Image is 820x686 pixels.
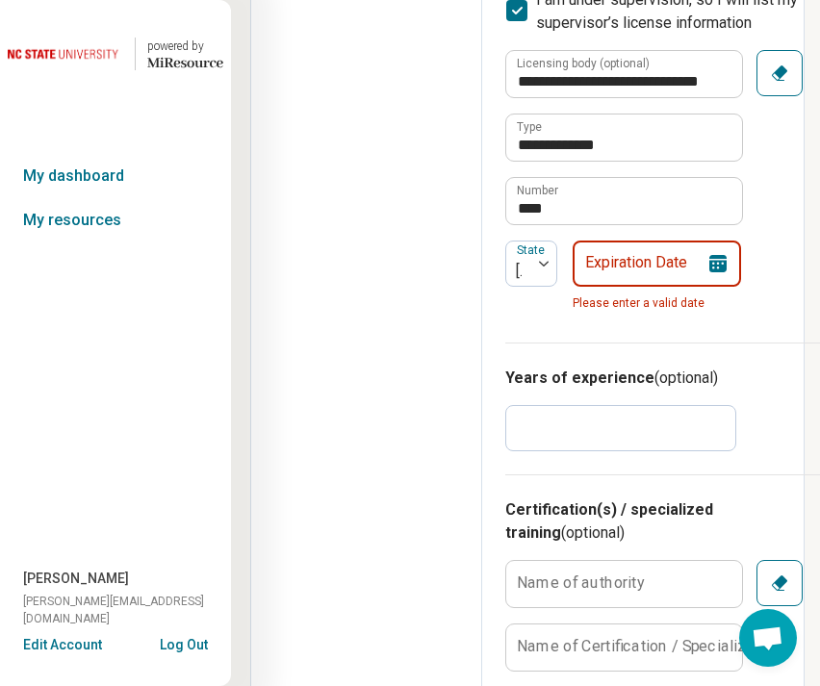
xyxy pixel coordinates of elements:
label: Number [517,185,558,196]
label: Licensing body (optional) [517,58,650,69]
label: Type [517,121,542,133]
span: [PERSON_NAME] [23,569,129,589]
span: [PERSON_NAME][EMAIL_ADDRESS][DOMAIN_NAME] [23,593,231,627]
div: powered by [147,38,223,55]
label: Name of authority [517,575,645,591]
button: Log Out [160,635,208,650]
span: (optional) [654,368,718,387]
img: North Carolina State University [8,31,123,77]
a: North Carolina State University powered by [8,31,223,77]
a: Open chat [739,609,797,667]
input: credential.supervisorLicense.0.name [506,114,742,161]
button: Edit Account [23,635,102,655]
label: State [517,243,549,257]
label: Name of Certification / Specialization [517,639,782,654]
span: (optional) [561,523,625,542]
span: Please enter a valid date [573,294,741,312]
